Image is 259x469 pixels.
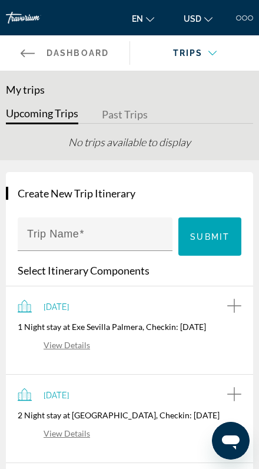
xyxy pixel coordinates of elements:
span: [DATE] [44,302,69,312]
span: USD [184,14,201,24]
a: View Details [18,428,90,438]
button: Add item to trip [227,298,241,316]
p: 1 Night stay at Exe Sevilla Palmera, Checkin: [DATE] [18,322,241,332]
p: Select Itinerary Components [18,264,241,277]
span: [DATE] [44,391,69,400]
span: en [132,14,143,24]
button: Submit [178,217,241,256]
span: Submit [190,232,230,242]
h3: Create New Trip Itinerary [18,187,241,200]
button: Past Trips [102,106,148,124]
div: No trips available to display [6,136,253,160]
a: View Details [18,340,90,350]
button: Add item to trip [227,387,241,404]
span: Dashboard [47,48,109,58]
h1: My trips [6,83,253,96]
p: 2 Night stay at [GEOGRAPHIC_DATA], Checkin: [DATE] [18,410,241,420]
button: Upcoming Trips [6,106,78,124]
iframe: Button to launch messaging window [212,422,250,460]
button: Change language [126,10,160,27]
mat-label: Trip Name [27,228,79,240]
button: Change currency [178,10,218,27]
